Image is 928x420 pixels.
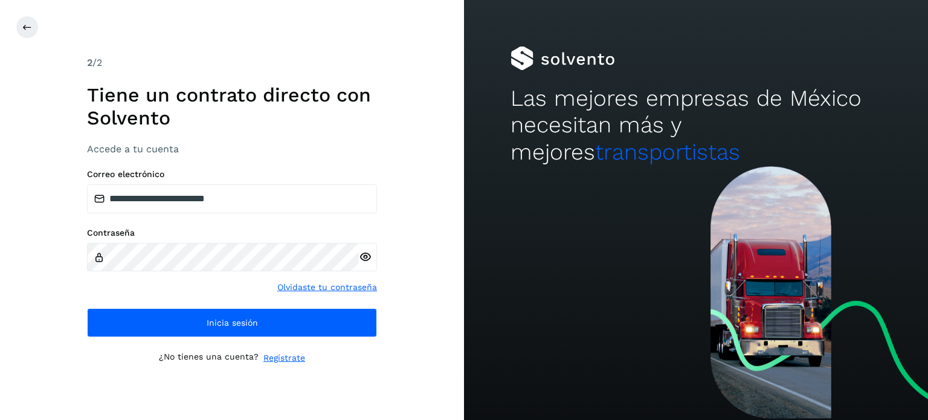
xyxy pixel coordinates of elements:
h3: Accede a tu cuenta [87,143,377,155]
div: /2 [87,56,377,70]
label: Contraseña [87,228,377,238]
a: Olvidaste tu contraseña [277,281,377,294]
h2: Las mejores empresas de México necesitan más y mejores [511,85,881,166]
p: ¿No tienes una cuenta? [159,352,259,364]
label: Correo electrónico [87,169,377,179]
span: transportistas [595,139,740,165]
h1: Tiene un contrato directo con Solvento [87,83,377,130]
span: 2 [87,57,92,68]
a: Regístrate [263,352,305,364]
span: Inicia sesión [207,318,258,327]
button: Inicia sesión [87,308,377,337]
